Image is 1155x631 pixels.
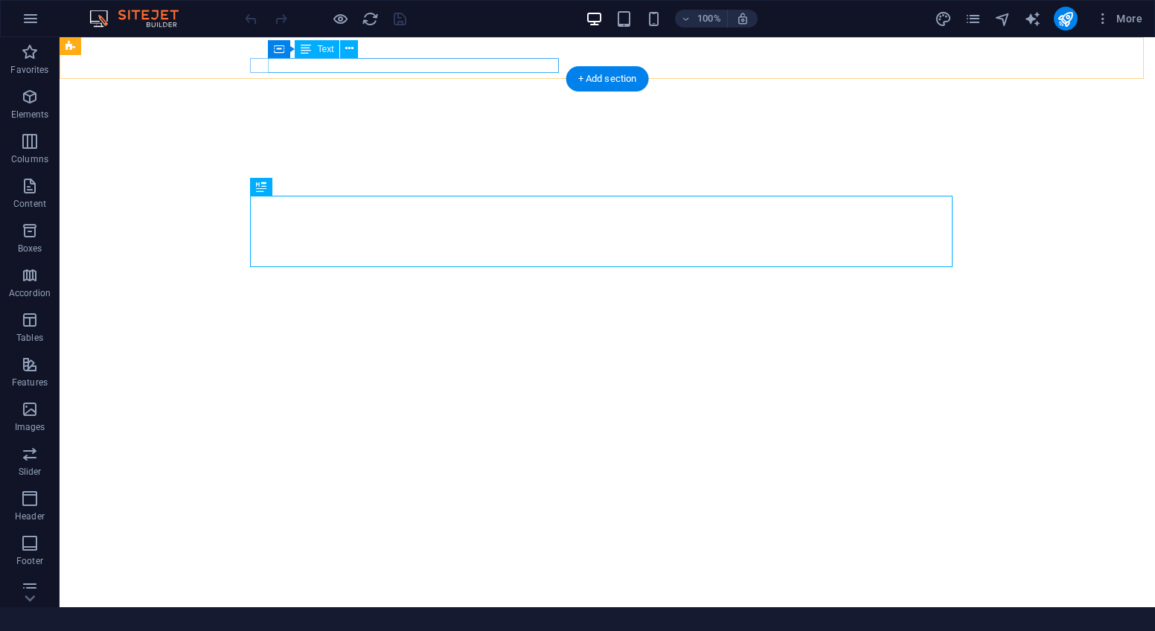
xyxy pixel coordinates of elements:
[1054,7,1078,31] button: publish
[11,153,48,165] p: Columns
[994,10,1011,28] i: Navigator
[86,10,197,28] img: Editor Logo
[1090,7,1148,31] button: More
[15,510,45,522] p: Header
[1024,10,1041,28] i: AI Writer
[566,66,649,92] div: + Add section
[1095,11,1142,26] span: More
[935,10,953,28] button: design
[697,10,721,28] h6: 100%
[317,45,333,54] span: Text
[1057,10,1074,28] i: Publish
[19,466,42,478] p: Slider
[964,10,982,28] button: pages
[16,332,43,344] p: Tables
[935,10,952,28] i: Design (Ctrl+Alt+Y)
[9,287,51,299] p: Accordion
[18,243,42,254] p: Boxes
[16,555,43,567] p: Footer
[1024,10,1042,28] button: text_generator
[362,10,379,28] i: Reload page
[994,10,1012,28] button: navigator
[11,109,49,121] p: Elements
[331,10,349,28] button: Click here to leave preview mode and continue editing
[675,10,728,28] button: 100%
[13,198,46,210] p: Content
[736,12,749,25] i: On resize automatically adjust zoom level to fit chosen device.
[964,10,982,28] i: Pages (Ctrl+Alt+S)
[12,377,48,388] p: Features
[361,10,379,28] button: reload
[15,421,45,433] p: Images
[10,64,48,76] p: Favorites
